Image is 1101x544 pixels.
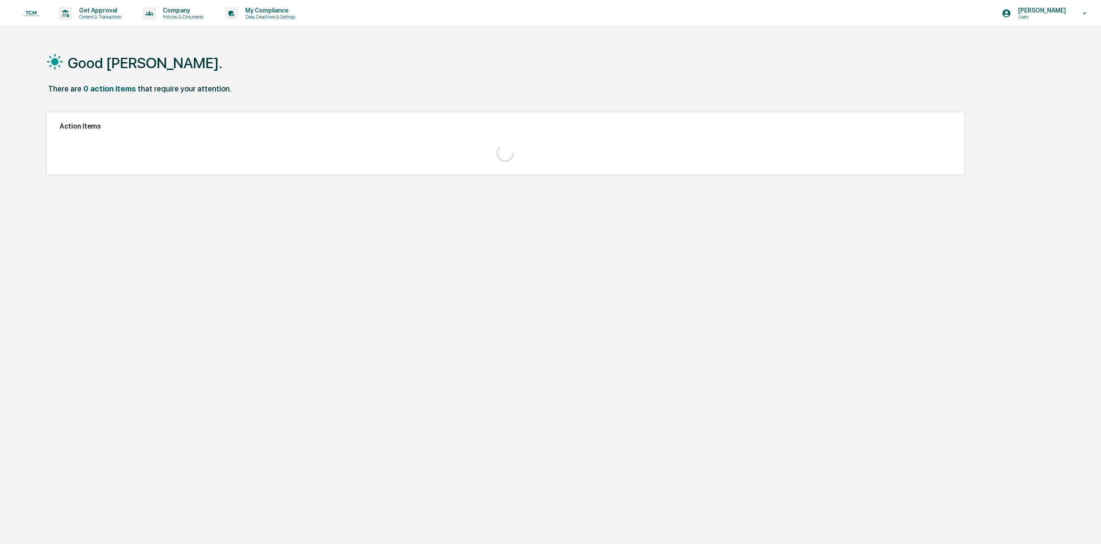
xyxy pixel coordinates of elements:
[156,7,208,14] p: Company
[156,14,208,20] p: Policies & Documents
[238,14,300,20] p: Data, Deadlines & Settings
[60,122,952,130] h2: Action Items
[83,84,136,93] div: 0 action items
[21,9,41,18] img: logo
[68,54,222,72] h1: Good [PERSON_NAME].
[1011,14,1070,20] p: Users
[72,14,126,20] p: Content & Transactions
[138,84,231,93] div: that require your attention.
[48,84,82,93] div: There are
[1011,7,1070,14] p: [PERSON_NAME]
[72,7,126,14] p: Get Approval
[238,7,300,14] p: My Compliance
